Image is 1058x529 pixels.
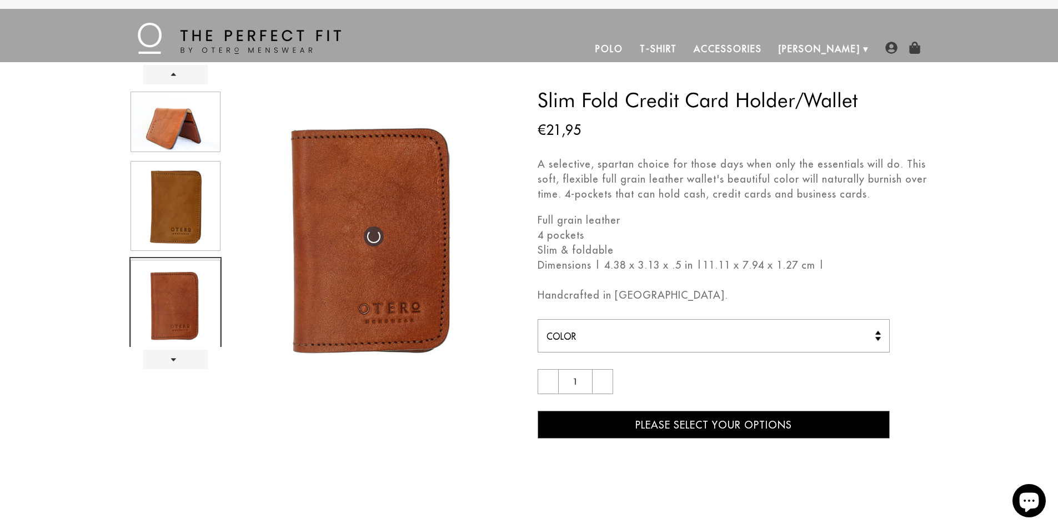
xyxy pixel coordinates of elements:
[631,36,685,62] a: T-Shirt
[538,90,929,110] h3: Slim Fold Credit Card Holder/Wallet
[138,23,341,54] img: The Perfect Fit - by Otero Menswear - Logo
[538,213,929,228] li: Full grain leather
[770,36,869,62] a: [PERSON_NAME]
[587,36,631,62] a: Polo
[129,257,222,352] a: Slim Fold Credit Card Holder/Wallet
[227,90,521,384] img: Slim Fold Credit Card Holder/Wallet
[131,162,220,250] img: Slim Fold Credit Card Holder/Wallet
[131,260,220,349] img: Slim Fold Credit Card Holder/Wallet
[143,65,208,84] a: Prev
[129,89,222,155] a: Slim Fold Credit Card Holder/Wallet
[538,228,929,243] li: 4 pockets
[538,157,929,201] p: A selective, spartan choice for those days when only the essentials will do. This soft, flexible ...
[909,42,921,54] img: shopping-bag-icon.png
[538,411,890,439] button: Please Select Your Options
[885,42,897,54] img: user-account-icon.png
[1009,484,1049,520] inbox-online-store-chat: Shopify online store chat
[635,419,792,431] span: Please Select Your Options
[538,120,581,140] ins: €21,95
[538,258,929,273] li: Dimensions | 4.38 x 3.13 x .5 in |11.11 x 7.94 x 1.27 cm |
[129,158,222,254] a: Slim Fold Credit Card Holder/Wallet
[143,350,208,369] a: Next
[538,288,929,303] p: Handcrafted in [GEOGRAPHIC_DATA].
[131,92,220,152] img: Slim Fold Credit Card Holder/Wallet
[538,243,929,258] li: Slim & foldable
[685,36,770,62] a: Accessories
